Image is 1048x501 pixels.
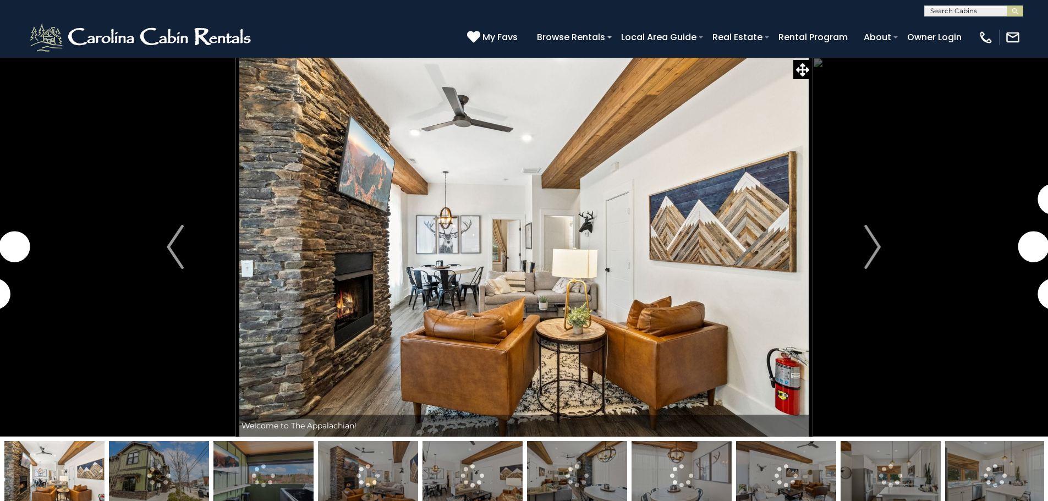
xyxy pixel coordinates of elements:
div: Welcome to The Appalachian! [236,415,813,437]
img: arrow [167,225,183,269]
a: Local Area Guide [616,27,702,47]
a: Real Estate [707,27,768,47]
span: My Favs [482,30,518,44]
button: Next [812,57,933,437]
a: My Favs [467,30,520,45]
img: arrow [864,225,881,269]
img: White-1-2.png [28,21,256,54]
a: About [858,27,897,47]
button: Previous [114,57,235,437]
a: Owner Login [902,27,967,47]
a: Rental Program [773,27,853,47]
img: mail-regular-white.png [1005,30,1020,45]
img: phone-regular-white.png [978,30,994,45]
a: Browse Rentals [531,27,611,47]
